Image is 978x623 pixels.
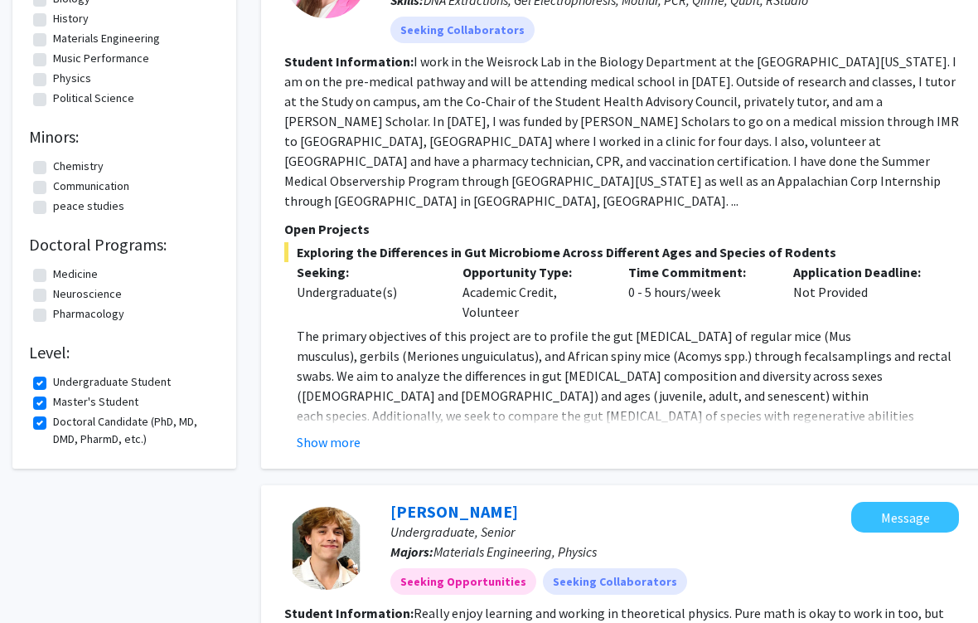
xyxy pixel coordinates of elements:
p: Time Commitment: [628,263,769,283]
label: Neuroscience [53,286,122,304]
label: Physics [53,71,91,88]
label: Materials Engineering [53,31,160,48]
label: Master's Student [53,394,138,411]
span: Materials Engineering, Physics [433,544,597,561]
label: History [53,11,89,28]
mat-chip: Seeking Opportunities [390,569,536,596]
b: Student Information: [284,54,414,71]
p: The primary objectives of this project are to profile the gut [MEDICAL_DATA] of regular mice (Mus [297,327,959,347]
h2: Level: [29,343,220,363]
p: each species. Additionally, we seek to compare the gut [MEDICAL_DATA] of species with regenerativ... [297,406,959,506]
label: Music Performance [53,51,149,68]
a: [PERSON_NAME] [390,502,518,523]
label: Medicine [53,266,98,284]
label: Political Science [53,90,134,108]
h2: Doctoral Programs: [29,236,220,256]
iframe: Chat [12,548,70,611]
p: Opportunity Type: [462,263,603,283]
button: Show more [297,433,361,453]
label: peace studies [53,198,124,216]
p: Application Deadline: [793,263,934,283]
label: Pharmacology [53,306,124,324]
div: Undergraduate(s) [297,283,438,303]
p: Seeking: [297,263,438,283]
h2: Minors: [29,128,220,148]
p: musculus), gerbils (Meriones unguiculatus), and African spiny mice (Acomys spp.) through fecalsam... [297,347,959,406]
button: Message Gabriel Suarez [851,503,959,533]
div: Academic Credit, Volunteer [450,263,616,323]
span: Exploring the Differences in Gut Microbiome Across Different Ages and Species of Rodents [284,243,959,263]
b: Majors: [390,544,433,561]
mat-chip: Seeking Collaborators [390,17,535,44]
div: 0 - 5 hours/week [616,263,782,323]
label: Undergraduate Student [53,374,171,392]
fg-read-more: I work in the Weisrock Lab in the Biology Department at the [GEOGRAPHIC_DATA][US_STATE]. I am on ... [284,54,959,210]
label: Communication [53,178,129,196]
b: Student Information: [284,606,414,622]
label: Chemistry [53,158,104,176]
div: Not Provided [781,263,947,323]
mat-chip: Seeking Collaborators [543,569,687,596]
span: Open Projects [284,221,370,238]
label: Doctoral Candidate (PhD, MD, DMD, PharmD, etc.) [53,414,215,449]
span: Undergraduate, Senior [390,524,515,541]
